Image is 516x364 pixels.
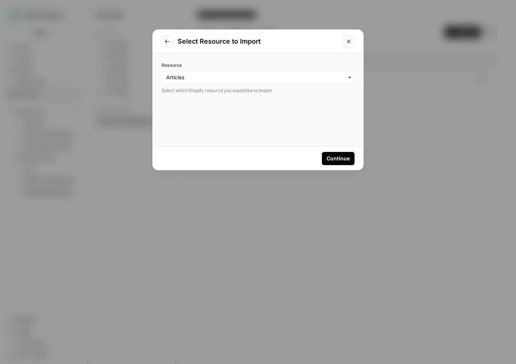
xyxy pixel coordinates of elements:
button: Continue [322,152,355,165]
input: Articles [166,74,350,81]
button: Go to previous step [161,36,173,47]
p: Select which Shopify resource you would like to import [161,87,355,94]
button: Close modal [343,36,355,47]
h2: Select Resource to Import [178,36,338,47]
div: Continue [327,155,350,162]
label: Resource [161,62,355,69]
